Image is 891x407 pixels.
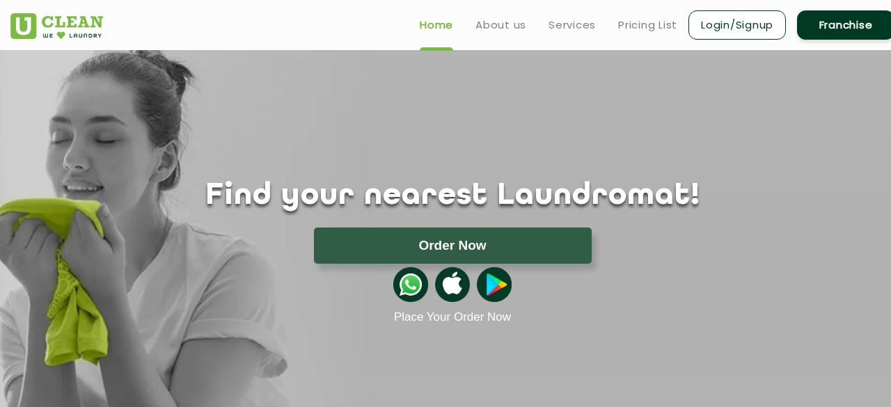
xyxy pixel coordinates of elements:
[688,10,786,40] a: Login/Signup
[314,228,592,264] button: Order Now
[549,17,596,33] a: Services
[618,17,677,33] a: Pricing List
[477,267,512,302] img: playstoreicon.png
[393,267,428,302] img: whatsappicon.png
[475,17,526,33] a: About us
[10,13,103,39] img: UClean Laundry and Dry Cleaning
[435,267,470,302] img: apple-icon.png
[394,310,511,324] a: Place Your Order Now
[420,17,453,33] a: Home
